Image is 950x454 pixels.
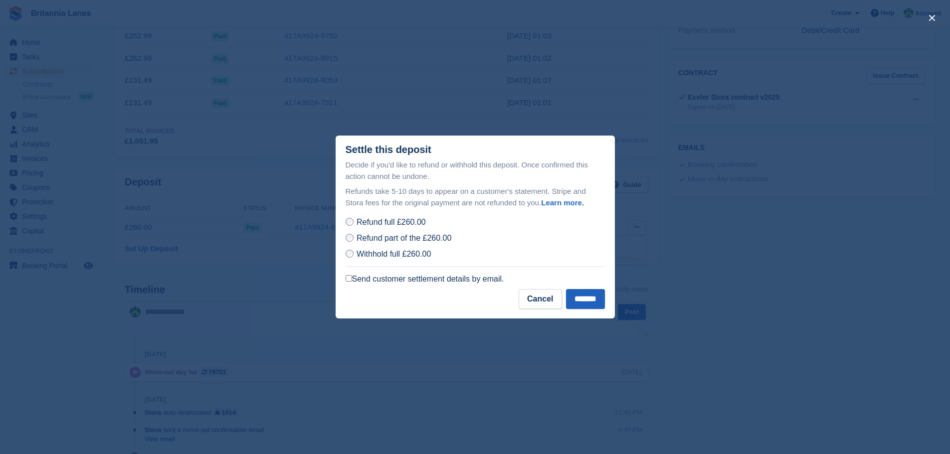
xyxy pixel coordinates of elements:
[346,250,354,258] input: Withhold full £260.00
[519,289,562,309] button: Cancel
[346,234,354,242] input: Refund part of the £260.00
[346,159,605,182] p: Decide if you'd like to refund or withhold this deposit. Once confirmed this action cannot be und...
[346,218,354,226] input: Refund full £260.00
[346,144,431,155] div: Settle this deposit
[357,234,451,242] span: Refund part of the £260.00
[541,198,584,207] a: Learn more.
[357,250,431,258] span: Withhold full £260.00
[346,275,352,282] input: Send customer settlement details by email.
[924,10,940,26] button: close
[346,274,504,284] label: Send customer settlement details by email.
[346,186,605,208] p: Refunds take 5-10 days to appear on a customer's statement. Stripe and Stora fees for the origina...
[357,218,426,226] span: Refund full £260.00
